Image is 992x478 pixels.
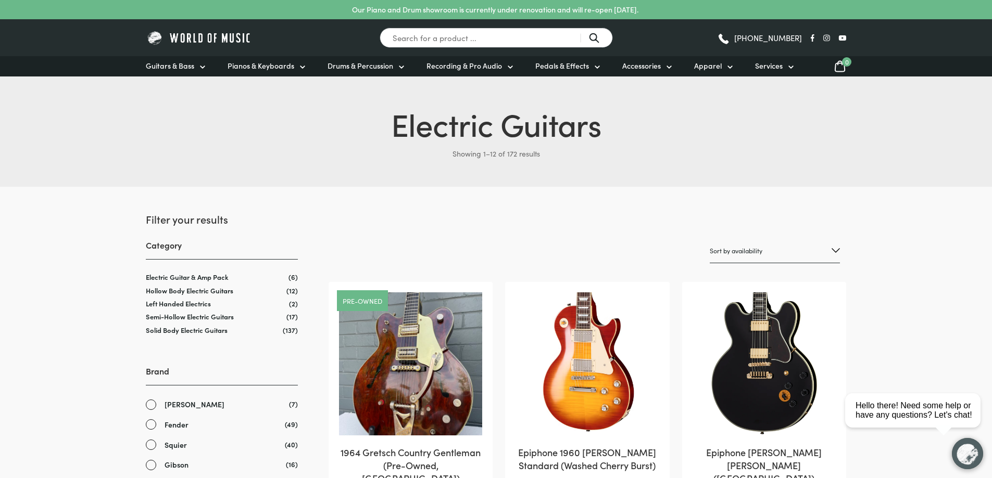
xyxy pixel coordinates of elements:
[289,299,298,308] span: (2)
[286,312,298,321] span: (17)
[146,325,228,335] a: Solid Body Electric Guitars
[343,298,382,304] a: Pre-owned
[339,292,482,435] img: 1964 Gretsch Country Gentleman (Pre-Owned, OHSC)
[426,60,502,71] span: Recording & Pro Audio
[717,30,802,46] a: [PHONE_NUMBER]
[146,212,298,226] h2: Filter your results
[734,34,802,42] span: [PHONE_NUMBER]
[286,286,298,295] span: (12)
[146,272,229,282] a: Electric Guitar & Amp Pack
[285,419,298,430] span: (49)
[146,145,846,162] p: Showing 1–12 of 172 results
[693,292,836,435] img: Epiphone B.B. King Lucille Close View
[146,239,298,260] h3: Category
[286,459,298,470] span: (16)
[380,28,613,48] input: Search for a product ...
[146,419,298,431] a: Fender
[165,419,189,431] span: Fender
[755,60,783,71] span: Services
[288,273,298,281] span: (6)
[146,365,298,385] h3: Brand
[146,312,234,321] a: Semi-Hollow Electric Guitars
[842,57,851,67] span: 0
[146,286,233,295] a: Hollow Body Electric Guitars
[146,299,211,308] a: Left Handed Electrics
[146,101,846,145] h1: Electric Guitars
[228,60,294,71] span: Pianos & Keyboards
[146,439,298,451] a: Squier
[289,398,298,409] span: (7)
[535,60,589,71] span: Pedals & Effects
[283,326,298,334] span: (137)
[165,439,187,451] span: Squier
[710,239,840,263] select: Shop order
[146,459,298,471] a: Gibson
[841,364,992,478] iframe: Chat with our support team
[516,446,659,472] h2: Epiphone 1960 [PERSON_NAME] Standard (Washed Cherry Burst)
[622,60,661,71] span: Accessories
[694,60,722,71] span: Apparel
[165,459,189,471] span: Gibson
[285,439,298,450] span: (40)
[165,398,224,410] span: [PERSON_NAME]
[328,60,393,71] span: Drums & Percussion
[516,292,659,435] img: Epiphone 1960 Les Paul Standard Washed Cherry Burst Closeup 2 Close view
[146,398,298,410] a: [PERSON_NAME]
[146,30,253,46] img: World of Music
[146,60,194,71] span: Guitars & Bass
[352,4,638,15] p: Our Piano and Drum showroom is currently under renovation and will re-open [DATE].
